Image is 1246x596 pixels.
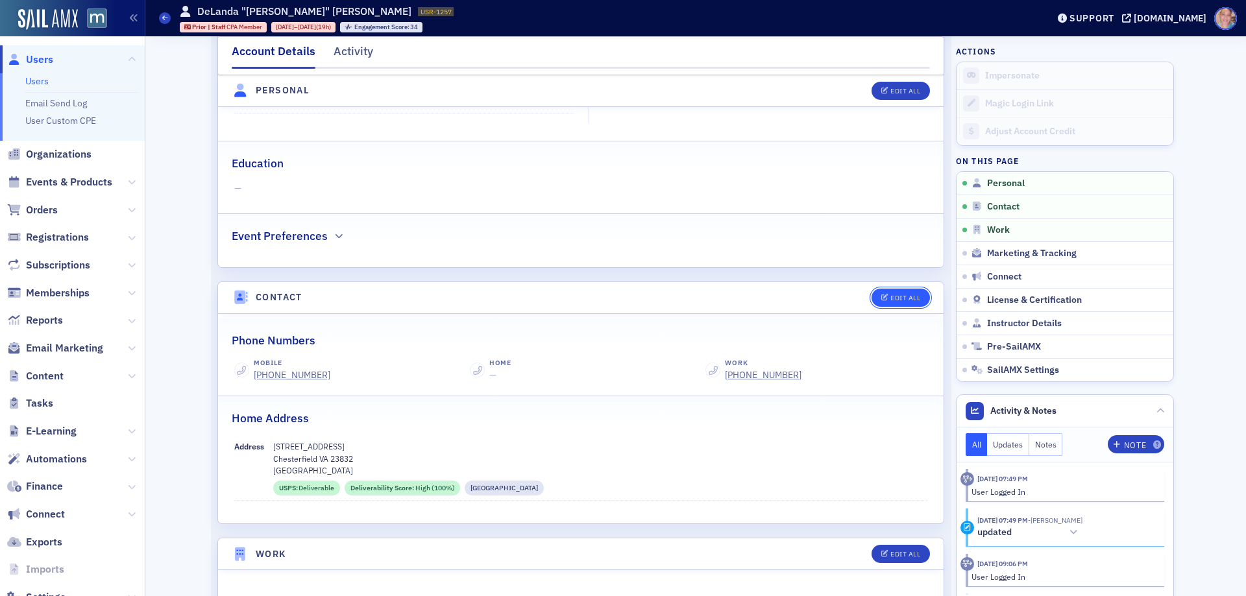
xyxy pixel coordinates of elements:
[1122,14,1211,23] button: [DOMAIN_NAME]
[960,472,974,486] div: Activity
[226,23,262,31] span: CPA Member
[7,479,63,494] a: Finance
[26,479,63,494] span: Finance
[26,53,53,67] span: Users
[232,43,315,69] div: Account Details
[957,117,1173,145] a: Adjust Account Credit
[987,433,1029,456] button: Updates
[354,23,411,31] span: Engagement Score :
[1028,516,1082,525] span: Dee Sullivan
[465,481,544,495] div: Residential Street
[26,535,62,549] span: Exports
[987,318,1062,329] span: Instructor Details
[7,396,53,411] a: Tasks
[725,368,801,382] a: [PHONE_NUMBER]
[192,23,226,31] span: Prior | Staff
[26,507,65,521] span: Connect
[1029,433,1063,456] button: Notes
[25,115,96,126] a: User Custom CPE
[26,424,77,438] span: E-Learning
[256,547,286,561] h4: Work
[977,516,1028,525] time: 9/24/2025 07:49 PM
[985,126,1167,137] div: Adjust Account Credit
[26,452,87,466] span: Automations
[421,7,452,16] span: USR-1257
[966,433,988,456] button: All
[7,341,103,355] a: Email Marketing
[256,291,302,304] h4: Contact
[987,224,1010,236] span: Work
[1134,12,1206,24] div: [DOMAIN_NAME]
[985,98,1167,110] div: Magic Login Link
[872,82,930,100] button: Edit All
[890,88,920,95] div: Edit All
[7,507,65,521] a: Connect
[354,24,419,31] div: 34
[256,84,309,97] h4: Personal
[987,364,1059,376] span: SailAMX Settings
[26,258,90,272] span: Subscriptions
[26,175,112,189] span: Events & Products
[960,521,974,534] div: Update
[7,452,87,466] a: Automations
[254,368,330,382] a: [PHONE_NUMBER]
[956,155,1174,167] h4: On this page
[971,571,1155,582] div: User Logged In
[197,5,411,19] h1: DeLanda "[PERSON_NAME]" [PERSON_NAME]
[987,178,1025,189] span: Personal
[18,9,78,30] img: SailAMX
[7,562,64,577] a: Imports
[7,535,62,549] a: Exports
[1069,12,1114,24] div: Support
[987,294,1082,306] span: License & Certification
[977,474,1028,483] time: 9/24/2025 07:49 PM
[985,70,1040,82] button: Impersonate
[180,22,267,32] div: Prior | Staff: Prior | Staff: CPA Member
[7,175,112,189] a: Events & Products
[273,440,928,452] p: [STREET_ADDRESS]
[232,332,315,349] h2: Phone Numbers
[234,182,928,195] span: —
[890,551,920,558] div: Edit All
[7,203,58,217] a: Orders
[7,369,64,383] a: Content
[26,341,103,355] span: Email Marketing
[960,557,974,571] div: Activity
[890,294,920,302] div: Edit All
[78,8,107,30] a: View Homepage
[273,453,928,464] p: Chesterfield VA 23832
[1108,435,1164,453] button: Note
[1214,7,1237,30] span: Profile
[26,562,64,577] span: Imports
[276,23,294,31] span: [DATE]
[26,369,64,383] span: Content
[26,203,58,217] span: Orders
[987,341,1041,353] span: Pre-SailAMX
[271,22,336,32] div: 2022-01-07 00:00:00
[26,396,53,411] span: Tasks
[7,313,63,328] a: Reports
[26,147,92,161] span: Organizations
[273,464,928,476] p: [GEOGRAPHIC_DATA]
[276,23,331,31] div: – (19h)
[350,483,415,494] span: Deliverability Score :
[254,358,330,368] div: Mobile
[7,424,77,438] a: E-Learning
[1124,442,1146,449] div: Note
[987,271,1021,283] span: Connect
[298,23,316,31] span: [DATE]
[7,230,89,244] a: Registrations
[340,22,422,32] div: Engagement Score: 34
[872,545,930,563] button: Edit All
[26,230,89,244] span: Registrations
[26,313,63,328] span: Reports
[25,75,49,87] a: Users
[7,53,53,67] a: Users
[273,481,340,495] div: USPS: Deliverable
[26,286,90,300] span: Memberships
[232,228,328,244] h2: Event Preferences
[725,358,801,368] div: Work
